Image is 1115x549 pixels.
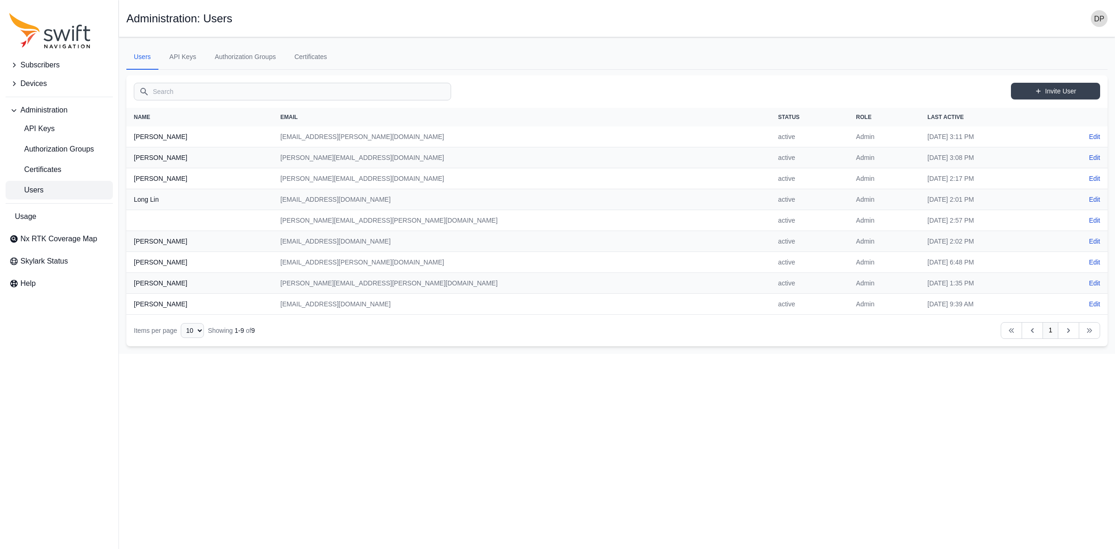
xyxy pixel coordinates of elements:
[162,45,204,70] a: API Keys
[9,164,61,175] span: Certificates
[849,294,920,315] td: Admin
[6,230,113,248] a: Nx RTK Coverage Map
[273,108,771,126] th: Email
[920,147,1051,168] td: [DATE] 3:08 PM
[6,56,113,74] button: Subscribers
[20,256,68,267] span: Skylark Status
[920,231,1051,252] td: [DATE] 2:02 PM
[920,210,1051,231] td: [DATE] 2:57 PM
[126,315,1108,346] nav: Table navigation
[1089,132,1100,141] a: Edit
[1089,258,1100,267] a: Edit
[126,168,273,189] th: [PERSON_NAME]
[126,108,273,126] th: Name
[126,126,273,147] th: [PERSON_NAME]
[1089,278,1100,288] a: Edit
[920,252,1051,273] td: [DATE] 6:48 PM
[1043,322,1058,339] a: 1
[771,189,849,210] td: active
[126,231,273,252] th: [PERSON_NAME]
[251,327,255,334] span: 9
[849,108,920,126] th: Role
[1089,174,1100,183] a: Edit
[273,189,771,210] td: [EMAIL_ADDRESS][DOMAIN_NAME]
[15,211,36,222] span: Usage
[273,210,771,231] td: [PERSON_NAME][EMAIL_ADDRESS][PERSON_NAME][DOMAIN_NAME]
[1089,195,1100,204] a: Edit
[849,231,920,252] td: Admin
[273,147,771,168] td: [PERSON_NAME][EMAIL_ADDRESS][DOMAIN_NAME]
[6,74,113,93] button: Devices
[6,101,113,119] button: Administration
[20,233,97,245] span: Nx RTK Coverage Map
[1089,153,1100,162] a: Edit
[771,252,849,273] td: active
[273,126,771,147] td: [EMAIL_ADDRESS][PERSON_NAME][DOMAIN_NAME]
[771,147,849,168] td: active
[181,323,204,338] select: Display Limit
[771,210,849,231] td: active
[920,108,1051,126] th: Last Active
[208,326,255,335] div: Showing of
[126,294,273,315] th: [PERSON_NAME]
[771,294,849,315] td: active
[6,140,113,159] a: Authorization Groups
[235,327,244,334] span: 1 - 9
[849,273,920,294] td: Admin
[6,252,113,271] a: Skylark Status
[771,126,849,147] td: active
[920,168,1051,189] td: [DATE] 2:17 PM
[20,278,36,289] span: Help
[273,231,771,252] td: [EMAIL_ADDRESS][DOMAIN_NAME]
[920,273,1051,294] td: [DATE] 1:35 PM
[134,83,451,100] input: Search
[273,252,771,273] td: [EMAIL_ADDRESS][PERSON_NAME][DOMAIN_NAME]
[20,78,47,89] span: Devices
[849,189,920,210] td: Admin
[849,210,920,231] td: Admin
[1089,237,1100,246] a: Edit
[126,45,158,70] a: Users
[9,123,55,134] span: API Keys
[207,45,283,70] a: Authorization Groups
[287,45,334,70] a: Certificates
[9,144,94,155] span: Authorization Groups
[1089,299,1100,309] a: Edit
[9,185,44,196] span: Users
[273,168,771,189] td: [PERSON_NAME][EMAIL_ADDRESS][DOMAIN_NAME]
[849,168,920,189] td: Admin
[920,189,1051,210] td: [DATE] 2:01 PM
[273,273,771,294] td: [PERSON_NAME][EMAIL_ADDRESS][PERSON_NAME][DOMAIN_NAME]
[849,126,920,147] td: Admin
[126,13,232,24] h1: Administration: Users
[849,252,920,273] td: Admin
[6,181,113,199] a: Users
[20,60,59,71] span: Subscribers
[920,294,1051,315] td: [DATE] 9:39 AM
[126,189,273,210] th: Long Lin
[771,168,849,189] td: active
[1089,216,1100,225] a: Edit
[771,108,849,126] th: Status
[126,273,273,294] th: [PERSON_NAME]
[1011,83,1100,99] a: Invite User
[20,105,67,116] span: Administration
[6,160,113,179] a: Certificates
[6,119,113,138] a: API Keys
[126,147,273,168] th: [PERSON_NAME]
[771,231,849,252] td: active
[771,273,849,294] td: active
[849,147,920,168] td: Admin
[920,126,1051,147] td: [DATE] 3:11 PM
[273,294,771,315] td: [EMAIL_ADDRESS][DOMAIN_NAME]
[1091,10,1108,27] img: user photo
[126,252,273,273] th: [PERSON_NAME]
[6,207,113,226] a: Usage
[6,274,113,293] a: Help
[134,327,177,334] span: Items per page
